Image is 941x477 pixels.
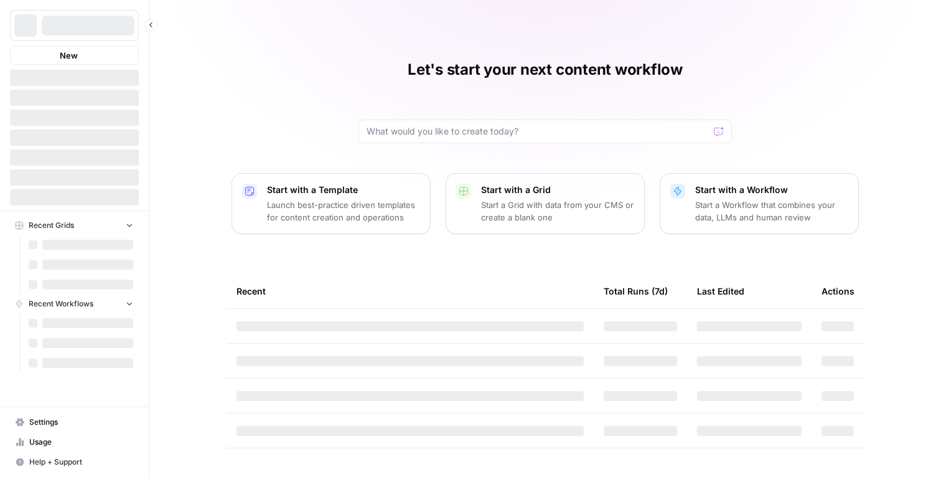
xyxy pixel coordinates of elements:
[604,274,668,308] div: Total Runs (7d)
[10,432,139,452] a: Usage
[267,199,420,224] p: Launch best-practice driven templates for content creation and operations
[10,295,139,313] button: Recent Workflows
[10,216,139,235] button: Recent Grids
[29,456,133,468] span: Help + Support
[367,125,709,138] input: What would you like to create today?
[232,173,431,234] button: Start with a TemplateLaunch best-practice driven templates for content creation and operations
[481,184,634,196] p: Start with a Grid
[60,49,78,62] span: New
[267,184,420,196] p: Start with a Template
[660,173,859,234] button: Start with a WorkflowStart a Workflow that combines your data, LLMs and human review
[10,46,139,65] button: New
[10,412,139,432] a: Settings
[695,184,848,196] p: Start with a Workflow
[481,199,634,224] p: Start a Grid with data from your CMS or create a blank one
[29,298,93,309] span: Recent Workflows
[10,452,139,472] button: Help + Support
[236,274,584,308] div: Recent
[822,274,854,308] div: Actions
[29,417,133,428] span: Settings
[446,173,645,234] button: Start with a GridStart a Grid with data from your CMS or create a blank one
[408,60,683,80] h1: Let's start your next content workflow
[695,199,848,224] p: Start a Workflow that combines your data, LLMs and human review
[29,220,74,231] span: Recent Grids
[29,437,133,448] span: Usage
[697,274,744,308] div: Last Edited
